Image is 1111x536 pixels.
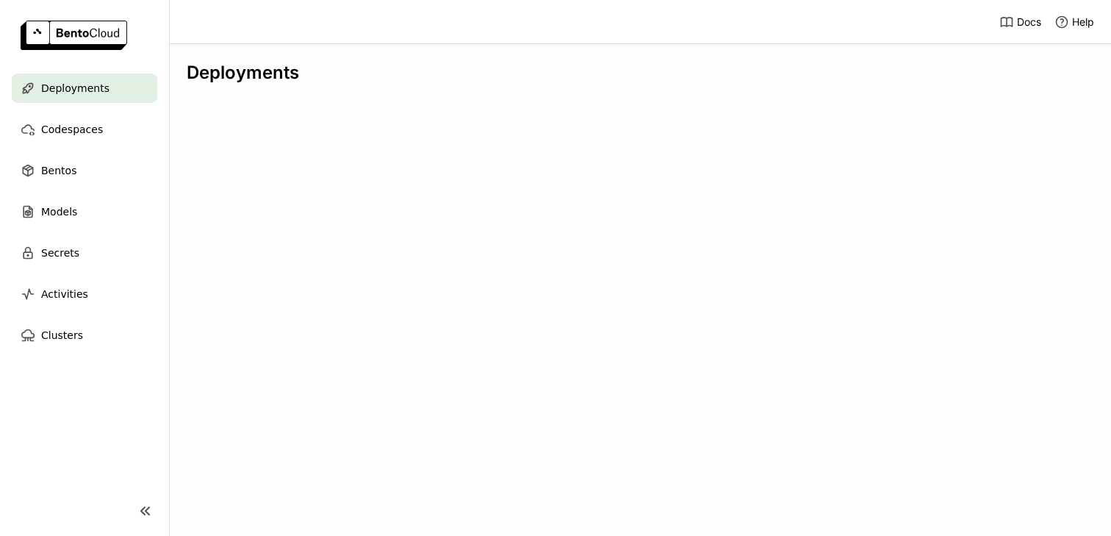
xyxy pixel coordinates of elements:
a: Docs [999,15,1041,29]
span: Bentos [41,162,76,179]
a: Activities [12,279,157,309]
span: Clusters [41,326,83,344]
span: Deployments [41,79,109,97]
span: Codespaces [41,121,103,138]
span: Models [41,203,77,221]
span: Docs [1017,15,1041,29]
div: Help [1054,15,1094,29]
div: Deployments [187,62,1093,84]
a: Clusters [12,321,157,350]
a: Models [12,197,157,226]
span: Secrets [41,244,79,262]
a: Secrets [12,238,157,268]
span: Activities [41,285,88,303]
a: Bentos [12,156,157,185]
span: Help [1072,15,1094,29]
img: logo [21,21,127,50]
